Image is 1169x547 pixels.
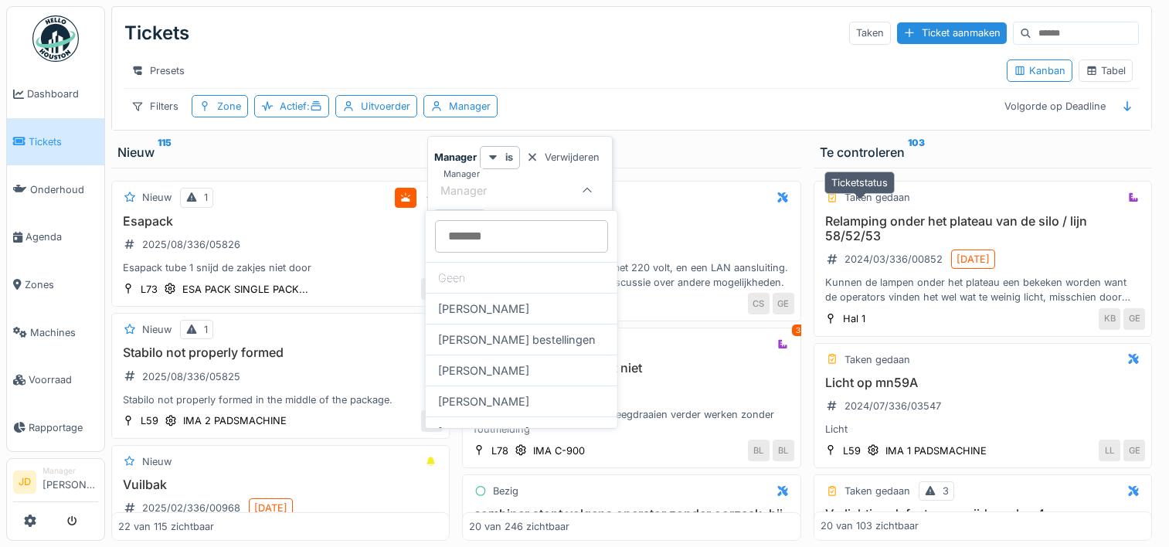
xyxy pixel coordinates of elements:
[204,190,208,205] div: 1
[142,190,172,205] div: Nieuw
[30,325,98,340] span: Machines
[118,519,214,534] div: 22 van 115 zichtbaar
[307,100,322,112] span: :
[426,324,617,355] div: [PERSON_NAME] bestellingen
[844,484,910,498] div: Taken gedaan
[997,95,1113,117] div: Volgorde op Deadline
[141,282,158,297] div: L73
[533,443,585,458] div: IMA C-900
[124,13,189,53] div: Tickets
[1086,63,1126,78] div: Tabel
[158,143,172,161] sup: 115
[142,237,240,252] div: 2025/08/336/05826
[118,345,443,360] h3: Stabilo not properly formed
[449,99,491,114] div: Manager
[469,214,793,229] h3: Klok in Hall 3 hangen
[118,392,443,407] div: Stabilo not properly formed in the middle of the package.
[124,59,192,82] div: Presets
[849,22,891,44] div: Taken
[843,311,865,326] div: Hal 1
[142,501,240,515] div: 2025/02/336/00968
[520,147,606,168] div: Verwijderen
[469,519,569,534] div: 20 van 246 zichtbaar
[821,519,919,534] div: 20 van 103 zichtbaar
[792,324,804,336] div: 3
[1014,63,1065,78] div: Kanban
[29,420,98,435] span: Rapportage
[421,278,443,300] div: CH
[217,99,241,114] div: Zone
[421,410,443,432] div: KS
[426,386,617,416] div: [PERSON_NAME]
[434,150,477,165] strong: Manager
[182,282,308,297] div: ESA PACK SINGLE PACK...
[469,407,793,437] div: de machine blijft in de cyclus leegdraaien verder werken zonder foutmelding
[469,507,793,536] h3: combiner stopt volgens operator zonder oorzaak, hij kan gewoon starten.
[29,134,98,149] span: Tickets
[118,477,443,492] h3: Vuilbak
[440,168,483,181] label: Manager
[426,355,617,386] div: [PERSON_NAME]
[42,465,98,477] div: Manager
[1099,308,1120,330] div: KB
[821,275,1145,304] div: Kunnen de lampen onder het plateau een bekeken worden want de operators vinden het wel wat te wei...
[748,440,770,461] div: BL
[280,99,322,114] div: Actief
[204,322,208,337] div: 1
[468,143,794,161] div: Bezig
[1123,308,1145,330] div: GE
[42,465,98,498] li: [PERSON_NAME]
[426,416,617,447] div: [PERSON_NAME]
[118,214,443,229] h3: Esapack
[843,443,861,458] div: L59
[440,182,508,199] div: Manager
[821,375,1145,390] h3: Licht op mn59A
[1123,440,1145,461] div: GE
[957,252,990,267] div: [DATE]
[142,454,172,469] div: Nieuw
[25,277,98,292] span: Zones
[844,190,910,205] div: Taken gedaan
[885,443,987,458] div: IMA 1 PADSMACHINE
[493,484,518,498] div: Bezig
[844,352,910,367] div: Taken gedaan
[1099,440,1120,461] div: LL
[748,293,770,314] div: CS
[773,440,794,461] div: BL
[821,214,1145,243] h3: Relamping onder het plateau van de silo / lijn 58/52/53
[821,507,1145,522] h3: Verlichting defect - voorzijde molen 4
[943,484,949,498] div: 3
[141,413,158,428] div: L59
[32,15,79,62] img: Badge_color-CXgf-gQk.svg
[361,99,410,114] div: Uitvoerder
[821,422,1145,437] div: Licht
[13,471,36,494] li: JD
[491,443,508,458] div: L78
[142,322,172,337] div: Nieuw
[824,172,895,194] div: Ticketstatus
[469,260,793,290] div: Klok in hall 3 hangen . Liefst met 220 volt, en een LAN aansluiting. PS. enkel een klok, en geen ...
[27,87,98,101] span: Dashboard
[426,262,617,293] div: Geen
[124,95,185,117] div: Filters
[29,372,98,387] span: Voorraad
[117,143,443,161] div: Nieuw
[820,143,1146,161] div: Te controleren
[118,260,443,275] div: Esapack tube 1 snijd de zakjes niet door
[30,182,98,197] span: Onderhoud
[254,501,287,515] div: [DATE]
[426,293,617,324] div: [PERSON_NAME]
[908,143,925,161] sup: 103
[844,252,943,267] div: 2024/03/336/00852
[505,150,513,165] strong: is
[469,361,793,375] h3: cyclus leegdraaien stopt niet
[773,293,794,314] div: GE
[25,229,98,244] span: Agenda
[142,369,240,384] div: 2025/08/336/05825
[183,413,287,428] div: IMA 2 PADSMACHINE
[844,399,941,413] div: 2024/07/336/03547
[897,22,1007,43] div: Ticket aanmaken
